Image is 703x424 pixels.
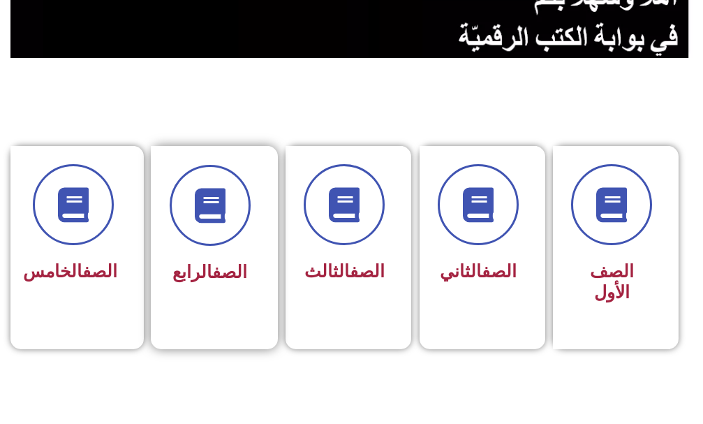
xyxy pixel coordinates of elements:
span: الثاني [440,261,517,282]
a: الصف [482,261,517,282]
a: الصف [82,261,117,282]
span: الثالث [304,261,385,282]
span: الصف الأول [590,261,634,302]
a: الصف [350,261,385,282]
span: الرابع [172,262,247,282]
span: الخامس [23,261,117,282]
a: الصف [212,262,247,282]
